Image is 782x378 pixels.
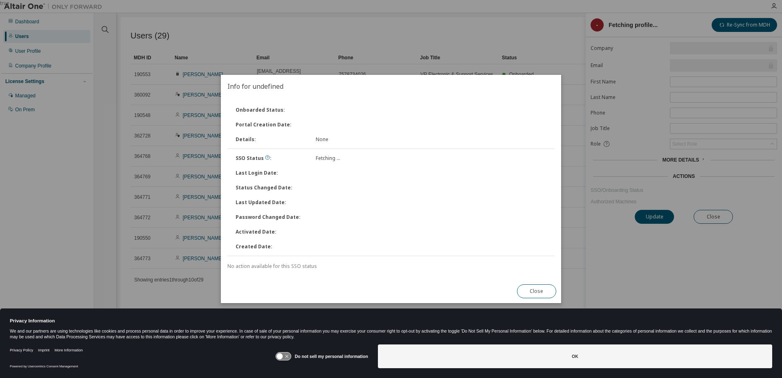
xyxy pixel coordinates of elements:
div: Activated Date : [231,229,311,235]
div: SSO Status : [231,155,311,162]
div: Status Changed Date : [231,184,311,191]
button: Close [517,284,556,298]
div: Created Date : [231,243,311,250]
div: None [311,136,431,143]
div: No action available for this SSO status [227,263,555,270]
div: Details : [231,136,311,143]
div: Password Changed Date : [231,214,311,220]
div: Onboarded Status : [231,107,311,113]
div: Fetching ... [311,155,431,162]
div: Last Login Date : [231,170,311,176]
div: Last Updated Date : [231,199,311,206]
div: Portal Creation Date : [231,122,311,128]
h2: Info for undefined [221,75,561,98]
